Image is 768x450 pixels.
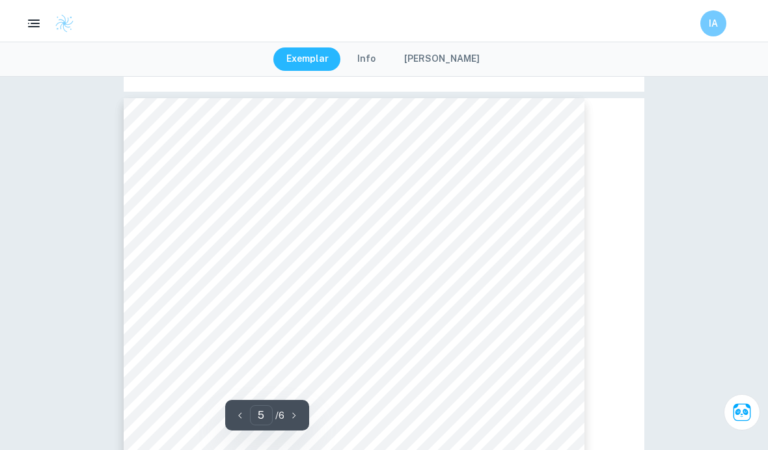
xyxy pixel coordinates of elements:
[275,408,284,423] p: / 6
[344,47,389,71] button: Info
[706,16,721,31] h6: IA
[391,47,493,71] button: [PERSON_NAME]
[55,14,74,33] img: Clastify logo
[47,14,74,33] a: Clastify logo
[700,10,726,36] button: IA
[724,394,760,430] button: Ask Clai
[273,47,342,71] button: Exemplar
